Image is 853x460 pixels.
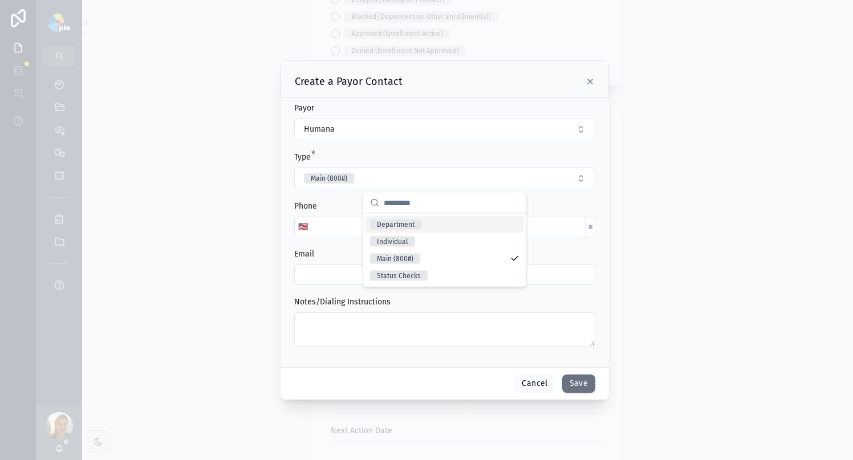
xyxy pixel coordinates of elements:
span: Email [294,249,314,259]
button: Save [562,374,595,393]
span: Humana [304,124,335,135]
div: Main (800#) [377,254,413,264]
button: Select Button [294,119,595,140]
span: Notes/Dialing Instructions [294,297,391,307]
div: Status Checks [377,271,421,281]
span: Phone [294,201,317,211]
button: Select Button [295,217,311,237]
button: Select Button [294,168,595,189]
div: Main (800#) [311,173,347,184]
div: Department [377,219,415,230]
span: Type [294,152,311,162]
button: Cancel [514,374,555,393]
span: 🇺🇸 [298,221,308,233]
div: Individual [377,237,408,247]
h3: Create a Payor Contact [295,75,403,88]
div: Suggestions [363,214,526,287]
span: Payor [294,103,314,113]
